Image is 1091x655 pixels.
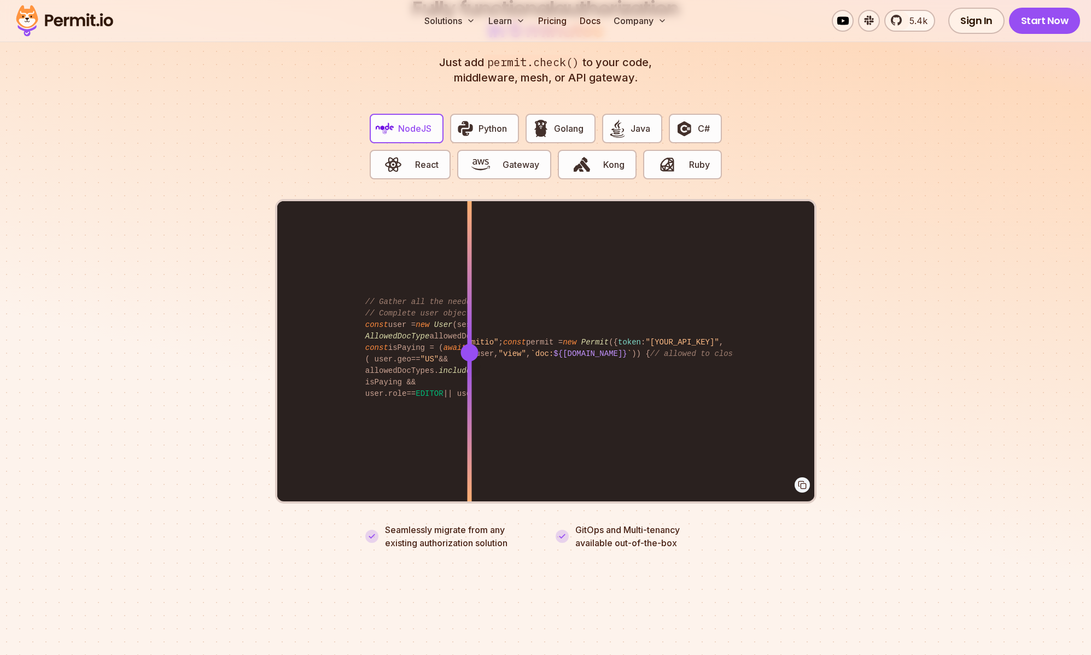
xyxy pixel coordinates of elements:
img: Kong [573,155,591,174]
span: const [503,338,526,347]
img: Java [608,119,627,138]
img: Golang [532,119,550,138]
span: await [444,343,466,352]
img: NodeJS [376,119,394,138]
span: // allowed to close issue [650,349,765,358]
span: Gateway [503,158,539,171]
span: new [416,320,429,329]
span: new [563,338,576,347]
span: Permit [581,338,609,347]
img: Ruby [658,155,676,174]
span: permit.check() [484,55,582,71]
span: Python [479,122,507,135]
p: Seamlessly migrate from any existing authorization solution [385,523,536,549]
span: "permitio" [452,338,498,347]
span: AllowedDocType [365,332,430,341]
img: Permit logo [11,2,118,39]
button: Learn [484,10,529,32]
span: Ruby [689,158,710,171]
span: role [388,389,407,398]
a: Docs [575,10,605,32]
img: React [384,155,402,174]
a: Start Now [1009,8,1081,34]
span: "view" [499,349,526,358]
span: const [365,320,388,329]
span: Java [631,122,650,135]
span: EDITOR [416,389,443,398]
span: C# [698,122,710,135]
span: ${[DOMAIN_NAME]} [553,349,627,358]
img: Gateway [471,155,490,174]
button: Company [609,10,671,32]
span: includes [439,366,475,375]
span: // Complete user object from DB (based on session object, only 3 DB queries...) [365,309,728,318]
span: "US" [421,355,439,364]
span: const [365,343,388,352]
a: Pricing [534,10,571,32]
img: C# [675,119,693,138]
span: "[YOUR_API_KEY]" [645,338,719,347]
span: `doc: ` [530,349,632,358]
span: User [434,320,453,329]
span: NodeJS [398,122,431,135]
span: token [618,338,641,347]
code: { } ; permit = ({ : , }); ( permit. (user, , )) { } [358,328,733,369]
span: React [415,158,439,171]
button: Solutions [420,10,480,32]
code: user = (session); doc = ( , , session. ); allowedDocTypes = (user. ); isPaying = ( stripeWrapper.... [358,288,733,408]
span: Golang [554,122,584,135]
span: // Gather all the needed objects for the permission check [365,297,627,306]
span: Kong [603,158,625,171]
a: 5.4k [884,10,935,32]
p: GitOps and Multi-tenancy available out-of-the-box [575,523,680,549]
a: Sign In [948,8,1005,34]
img: Python [456,119,475,138]
span: geo [398,355,411,364]
span: 5.4k [903,14,927,27]
p: Just add to your code, middleware, mesh, or API gateway. [428,55,664,85]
